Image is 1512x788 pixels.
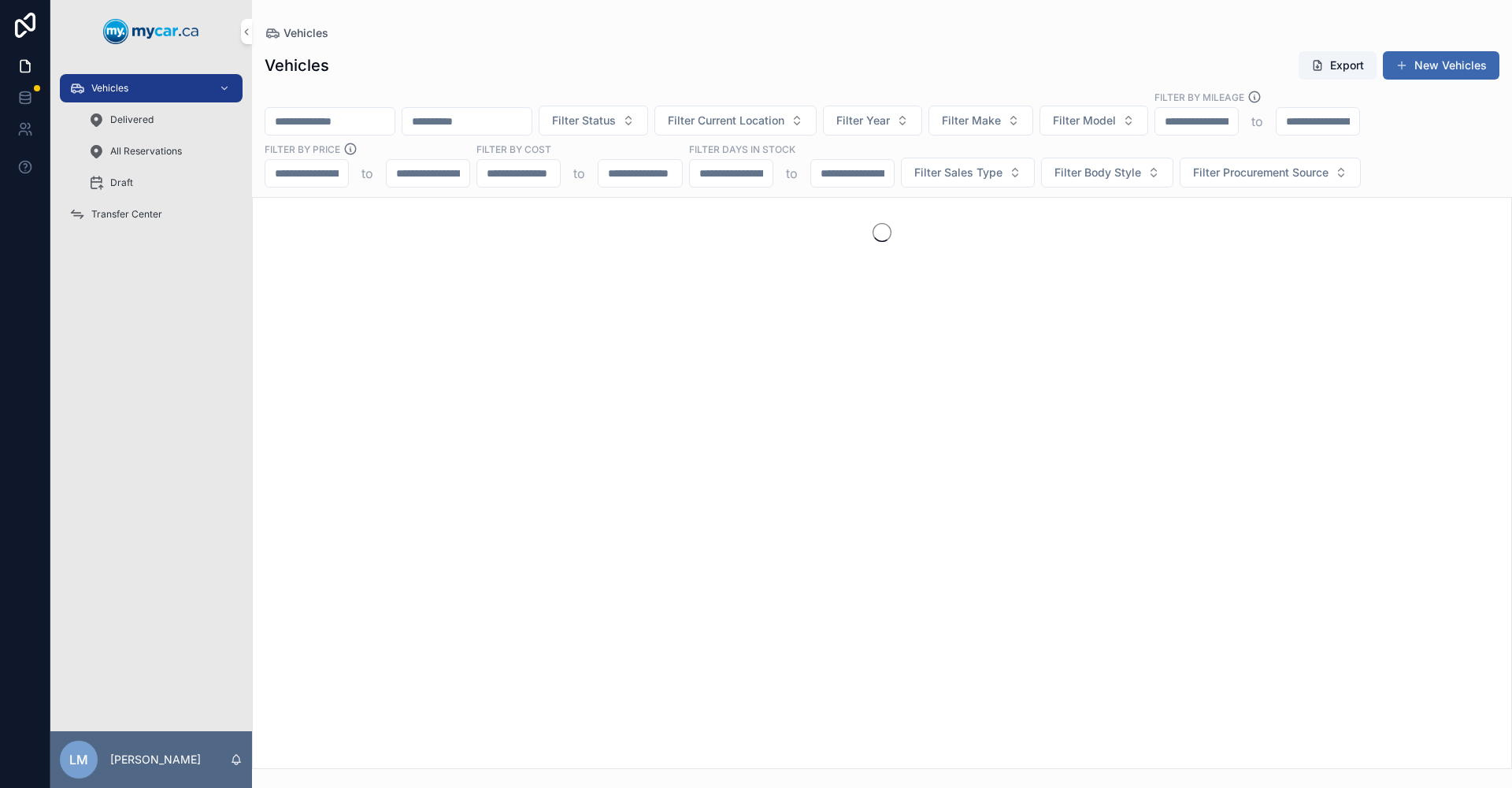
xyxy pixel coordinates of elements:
[836,113,890,128] span: Filter Year
[823,106,922,136] button: Select Button
[79,106,243,134] a: Delivered
[914,165,1002,180] span: Filter Sales Type
[50,63,252,249] div: scrollable content
[786,164,798,183] p: to
[1053,113,1116,128] span: Filter Model
[476,142,551,156] label: FILTER BY COST
[1041,158,1173,188] button: Select Button
[110,177,133,189] span: Draft
[110,752,201,768] p: [PERSON_NAME]
[91,82,128,95] span: Vehicles
[110,145,182,158] span: All Reservations
[265,25,328,41] a: Vehicles
[79,137,243,165] a: All Reservations
[1180,158,1361,188] button: Select Button
[539,106,648,136] button: Select Button
[573,164,585,183] p: to
[69,750,88,769] span: LM
[361,164,373,183] p: to
[91,208,162,221] span: Transfer Center
[942,113,1001,128] span: Filter Make
[1251,112,1263,131] p: to
[1299,51,1377,80] button: Export
[110,113,154,126] span: Delivered
[1193,165,1329,180] span: Filter Procurement Source
[283,25,328,41] span: Vehicles
[1383,51,1499,80] button: New Vehicles
[1054,165,1141,180] span: Filter Body Style
[60,200,243,229] a: Transfer Center
[654,106,817,136] button: Select Button
[1154,90,1244,104] label: Filter By Mileage
[79,169,243,197] a: Draft
[60,74,243,102] a: Vehicles
[901,158,1035,188] button: Select Button
[265,54,329,76] h1: Vehicles
[668,113,784,128] span: Filter Current Location
[689,142,795,156] label: Filter Days In Stock
[552,113,616,128] span: Filter Status
[928,106,1033,136] button: Select Button
[103,19,199,44] img: App logo
[1039,106,1148,136] button: Select Button
[265,142,340,156] label: FILTER BY PRICE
